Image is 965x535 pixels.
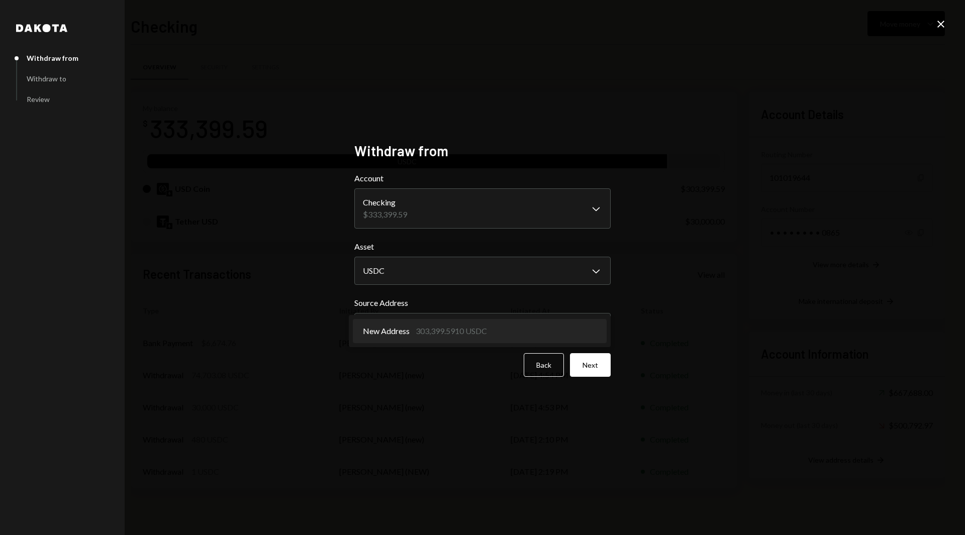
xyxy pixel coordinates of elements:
[354,241,611,253] label: Asset
[570,353,611,377] button: Next
[354,141,611,161] h2: Withdraw from
[354,297,611,309] label: Source Address
[27,54,78,62] div: Withdraw from
[524,353,564,377] button: Back
[354,257,611,285] button: Asset
[416,325,487,337] div: 303,399.5910 USDC
[363,325,410,337] span: New Address
[354,313,611,341] button: Source Address
[354,188,611,229] button: Account
[354,172,611,184] label: Account
[27,74,66,83] div: Withdraw to
[27,95,50,103] div: Review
